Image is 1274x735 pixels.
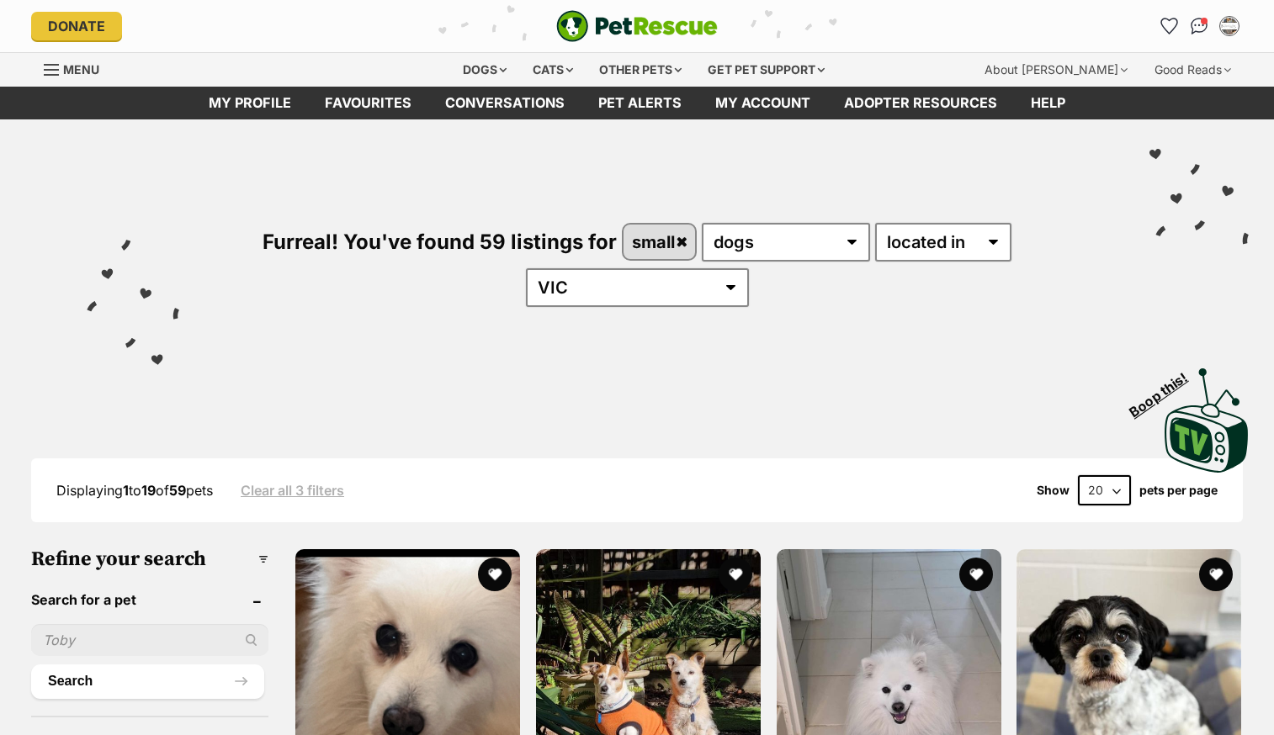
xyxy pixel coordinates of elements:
strong: 19 [141,482,156,499]
button: favourite [1199,558,1233,591]
button: favourite [958,558,992,591]
img: chat-41dd97257d64d25036548639549fe6c8038ab92f7586957e7f3b1b290dea8141.svg [1191,18,1208,34]
div: Cats [521,53,585,87]
a: Help [1014,87,1082,119]
img: PetRescue TV logo [1165,368,1249,473]
a: Adopter resources [827,87,1014,119]
h3: Refine your search [31,547,268,571]
strong: 59 [169,482,186,499]
label: pets per page [1139,484,1218,497]
button: My account [1216,13,1243,40]
ul: Account quick links [1155,13,1243,40]
a: PetRescue [556,10,718,42]
button: favourite [719,558,752,591]
strong: 1 [123,482,129,499]
a: Menu [44,53,111,83]
div: About [PERSON_NAME] [973,53,1139,87]
button: favourite [478,558,512,591]
a: Donate [31,12,122,40]
header: Search for a pet [31,592,268,607]
span: Displaying to of pets [56,482,213,499]
div: Other pets [587,53,693,87]
a: My account [698,87,827,119]
a: Pet alerts [581,87,698,119]
div: Good Reads [1143,53,1243,87]
a: small [624,225,695,259]
a: Favourites [1155,13,1182,40]
input: Toby [31,624,268,656]
a: conversations [428,87,581,119]
a: Conversations [1186,13,1213,40]
a: Boop this! [1165,353,1249,476]
span: Menu [63,62,99,77]
div: Dogs [451,53,518,87]
span: Show [1037,484,1070,497]
span: Boop this! [1127,359,1204,420]
a: Clear all 3 filters [241,483,344,498]
a: Favourites [308,87,428,119]
span: Furreal! You've found 59 listings for [263,230,617,254]
img: Kirsty Rice profile pic [1221,18,1238,34]
a: My profile [192,87,308,119]
div: Get pet support [696,53,836,87]
img: logo-e224e6f780fb5917bec1dbf3a21bbac754714ae5b6737aabdf751b685950b380.svg [556,10,718,42]
button: Search [31,664,264,698]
